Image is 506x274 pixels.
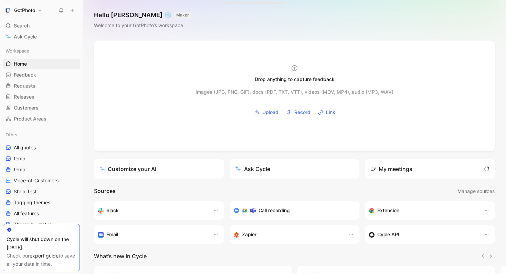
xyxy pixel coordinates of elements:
div: Check our to save all your data in time. [7,252,76,268]
a: Customize your AI [94,159,224,179]
div: My meetings [370,165,412,173]
a: Voice-of-Customers [3,175,80,186]
a: All quotes [3,142,80,153]
a: Product Areas [3,114,80,124]
span: All quotes [14,144,36,151]
span: Feedback [14,71,36,78]
span: temp [14,166,25,173]
a: Home [3,59,80,69]
span: temp [14,155,25,162]
div: Capture feedback from thousands of sources with Zapier (survey results, recordings, sheets, etc). [234,230,342,239]
a: Shop Test [3,186,80,197]
span: Other [6,131,18,138]
button: Ask Cycle [230,159,360,179]
a: Feedback [3,70,80,80]
button: Record [284,107,313,117]
img: GotPhoto [4,7,11,14]
span: Search [14,22,30,30]
div: Drop anything to capture feedback [255,75,335,83]
span: Voice-of-Customers [14,177,59,184]
span: Requests [14,82,35,89]
span: All features [14,210,39,217]
a: temp [3,153,80,164]
h3: Email [106,230,118,239]
div: Images (JPG, PNG, GIF), docs (PDF, TXT, VTT), videos (MOV, MP4), audio (MP3, WAV) [196,88,393,96]
h3: Slack [106,206,119,215]
span: Upload [262,108,278,116]
div: Capture feedback from anywhere on the web [369,206,477,215]
div: Cycle will shut down on the [DATE]. [7,235,76,252]
span: Releases [14,93,34,100]
div: Customize your AI [99,165,156,173]
h1: Hello [PERSON_NAME] ❄️ [94,11,191,19]
div: Ask Cycle [235,165,270,173]
span: Product Areas [14,115,46,122]
span: Home [14,60,27,67]
div: Forward emails to your feedback inbox [98,230,206,239]
div: Other [3,129,80,140]
button: Upload [252,107,281,117]
h3: Extension [377,206,399,215]
span: Manage sources [457,187,495,195]
div: Welcome to your GotPhoto’s workspace [94,21,191,30]
span: Workspace [6,47,29,54]
h2: What’s new in Cycle [94,252,147,260]
button: Link [316,107,338,117]
h3: Cycle API [377,230,399,239]
button: MAKER [174,12,191,19]
div: Sync your customers, send feedback and get updates in Slack [98,206,206,215]
a: Tagging themes [3,197,80,208]
span: Customers [14,104,39,111]
span: Shop Test [14,188,36,195]
a: Releases [3,92,80,102]
h1: GotPhoto [14,7,35,13]
a: Requests [3,81,80,91]
span: Theme by status [14,221,52,228]
h2: Sources [94,187,116,196]
span: Record [294,108,310,116]
span: Tagging themes [14,199,50,206]
div: Workspace [3,46,80,56]
div: Record & transcribe meetings from Zoom, Meet & Teams. [234,206,350,215]
span: Link [326,108,335,116]
div: Search [3,21,80,31]
a: Theme by status [3,219,80,230]
a: Ask Cycle [3,32,80,42]
span: Ask Cycle [14,33,37,41]
a: All features [3,208,80,219]
a: export guide [30,253,59,259]
a: Customers [3,103,80,113]
div: Sync customers & send feedback from custom sources. Get inspired by our favorite use case [369,230,477,239]
h3: Zapier [242,230,256,239]
a: temp [3,164,80,175]
button: GotPhotoGotPhoto [3,5,44,15]
button: Manage sources [457,187,495,196]
h3: Call recording [259,206,290,215]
